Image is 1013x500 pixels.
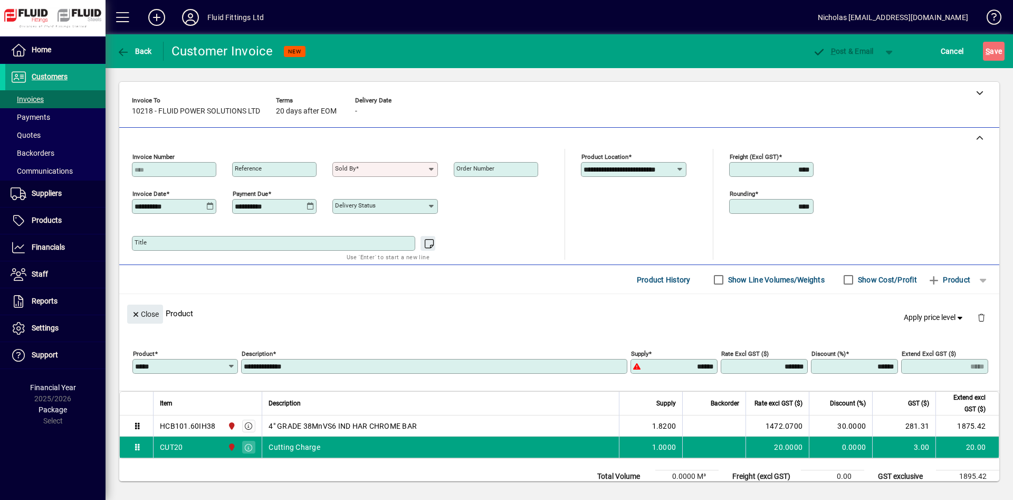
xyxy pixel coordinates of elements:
[106,42,164,61] app-page-header-button: Back
[11,149,54,157] span: Backorders
[900,308,969,327] button: Apply price level
[986,43,1002,60] span: ave
[902,350,956,357] mat-label: Extend excl GST ($)
[818,9,968,26] div: Nicholas [EMAIL_ADDRESS][DOMAIN_NAME]
[904,312,965,323] span: Apply price level
[207,9,264,26] div: Fluid Fittings Ltd
[132,153,175,161] mat-label: Invoice number
[133,350,155,357] mat-label: Product
[873,470,936,483] td: GST exclusive
[125,309,166,318] app-page-header-button: Close
[5,37,106,63] a: Home
[581,153,628,161] mat-label: Product location
[969,313,994,322] app-page-header-button: Delete
[135,239,147,246] mat-label: Title
[355,107,357,116] span: -
[32,189,62,197] span: Suppliers
[922,270,976,289] button: Product
[969,305,994,330] button: Delete
[809,437,872,458] td: 0.0000
[127,305,163,324] button: Close
[830,398,866,409] span: Discount (%)
[807,42,879,61] button: Post & Email
[711,398,739,409] span: Backorder
[32,297,58,305] span: Reports
[592,470,655,483] td: Total Volume
[5,162,106,180] a: Communications
[5,288,106,315] a: Reports
[831,47,836,55] span: P
[5,342,106,369] a: Support
[114,42,155,61] button: Back
[132,107,260,116] span: 10218 - FLUID POWER SOLUTIONS LTD
[269,442,320,452] span: Cutting Charge
[11,113,50,121] span: Payments
[5,234,106,261] a: Financials
[813,47,874,55] span: ost & Email
[235,165,262,172] mat-label: Reference
[174,8,207,27] button: Profile
[5,90,106,108] a: Invoices
[119,294,999,333] div: Product
[269,421,417,431] span: 4" GRADE 38MnVS6 IND HAR CHROME BAR
[872,416,935,437] td: 281.31
[752,421,802,431] div: 1472.0700
[727,470,801,483] td: Freight (excl GST)
[5,181,106,207] a: Suppliers
[5,126,106,144] a: Quotes
[30,383,76,392] span: Financial Year
[872,437,935,458] td: 3.00
[32,243,65,251] span: Financials
[5,108,106,126] a: Payments
[809,416,872,437] td: 30.0000
[928,271,970,288] span: Product
[160,442,183,452] div: CUT20
[986,47,990,55] span: S
[39,405,67,414] span: Package
[633,270,695,289] button: Product History
[936,470,999,483] td: 1895.42
[5,207,106,234] a: Products
[5,315,106,342] a: Settings
[347,251,429,263] mat-hint: Use 'Enter' to start a new line
[225,420,237,432] span: FLUID FITTINGS CHRISTCHURCH
[5,261,106,288] a: Staff
[652,442,676,452] span: 1.0000
[32,351,58,359] span: Support
[730,190,755,197] mat-label: Rounding
[726,275,825,285] label: Show Line Volumes/Weights
[32,45,51,54] span: Home
[941,43,964,60] span: Cancel
[11,167,73,175] span: Communications
[32,72,68,81] span: Customers
[288,48,301,55] span: NEW
[979,2,1000,36] a: Knowledge Base
[233,190,268,197] mat-label: Payment due
[938,42,967,61] button: Cancel
[225,441,237,453] span: FLUID FITTINGS CHRISTCHURCH
[811,350,846,357] mat-label: Discount (%)
[335,202,376,209] mat-label: Delivery status
[132,190,166,197] mat-label: Invoice date
[908,398,929,409] span: GST ($)
[335,165,356,172] mat-label: Sold by
[637,271,691,288] span: Product History
[242,350,273,357] mat-label: Description
[11,95,44,103] span: Invoices
[456,165,494,172] mat-label: Order number
[171,43,273,60] div: Customer Invoice
[140,8,174,27] button: Add
[32,216,62,224] span: Products
[655,470,719,483] td: 0.0000 M³
[801,470,864,483] td: 0.00
[730,153,779,161] mat-label: Freight (excl GST)
[131,306,159,323] span: Close
[160,398,173,409] span: Item
[935,416,999,437] td: 1875.42
[935,437,999,458] td: 20.00
[5,144,106,162] a: Backorders
[32,324,59,332] span: Settings
[117,47,152,55] span: Back
[276,107,337,116] span: 20 days after EOM
[652,421,676,431] span: 1.8200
